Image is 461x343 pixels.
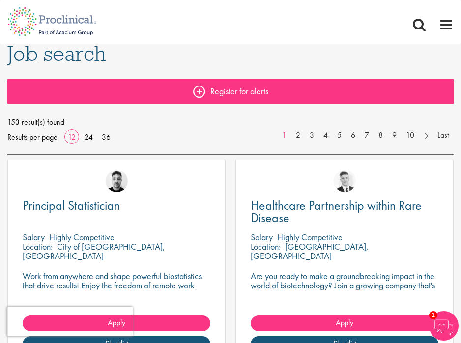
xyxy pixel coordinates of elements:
span: Results per page [7,130,58,144]
p: Work from anywhere and shape powerful biostatistics that drive results! Enjoy the freedom of remo... [23,271,210,299]
a: 2 [291,130,305,141]
span: Location: [23,241,53,252]
a: 1 [277,130,291,141]
span: Principal Statistician [23,197,120,214]
p: Are you ready to make a groundbreaking impact in the world of biotechnology? Join a growing compa... [251,271,438,299]
span: Location: [251,241,281,252]
a: Healthcare Partnership within Rare Disease [251,200,438,224]
span: Salary [251,231,273,243]
a: 4 [318,130,333,141]
p: Highly Competitive [49,231,115,243]
p: City of [GEOGRAPHIC_DATA], [GEOGRAPHIC_DATA] [23,241,165,261]
span: Healthcare Partnership within Rare Disease [251,197,422,226]
img: Chatbot [429,311,459,341]
a: 7 [360,130,374,141]
a: Register for alerts [7,79,454,104]
a: 24 [81,132,96,142]
span: Apply [336,317,353,328]
a: Apply [251,315,438,331]
a: 3 [305,130,319,141]
a: 36 [98,132,114,142]
a: 10 [401,130,419,141]
p: [GEOGRAPHIC_DATA], [GEOGRAPHIC_DATA] [251,241,369,261]
img: Nicolas Daniel [334,170,356,192]
img: Dean Fisher [106,170,128,192]
span: 153 result(s) found [7,115,454,130]
a: 5 [332,130,346,141]
a: 12 [64,132,79,142]
a: 8 [374,130,388,141]
span: Salary [23,231,45,243]
span: 1 [429,311,437,319]
a: 6 [346,130,360,141]
a: Principal Statistician [23,200,210,212]
a: Last [432,130,454,141]
p: Highly Competitive [277,231,343,243]
iframe: reCAPTCHA [7,307,133,336]
a: 9 [387,130,402,141]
